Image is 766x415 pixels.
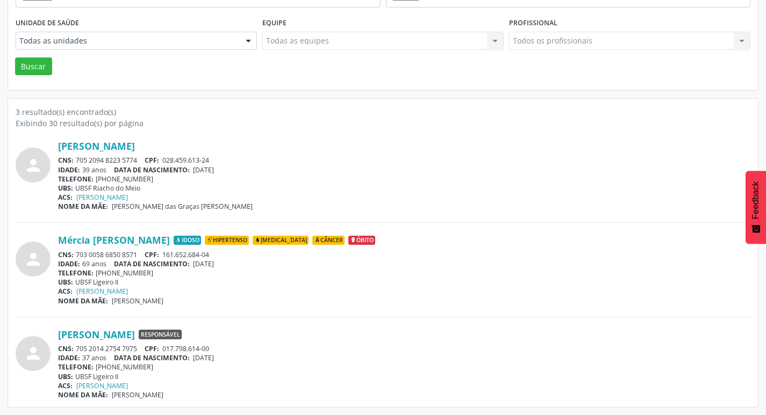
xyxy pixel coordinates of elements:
[58,278,73,287] span: UBS:
[16,106,750,118] div: 3 resultado(s) encontrado(s)
[112,390,163,399] span: [PERSON_NAME]
[58,362,750,372] div: [PHONE_NUMBER]
[139,330,182,339] span: Responsável
[58,174,750,184] div: [PHONE_NUMBER]
[58,156,750,165] div: 705 2094 8223 5774
[58,362,94,372] span: TELEFONE:
[58,140,135,152] a: [PERSON_NAME]
[58,268,94,278] span: TELEFONE:
[145,250,159,259] span: CPF:
[509,15,557,32] label: Profissional
[58,250,74,259] span: CNS:
[58,259,750,268] div: 69 anos
[16,15,79,32] label: Unidade de saúde
[58,202,108,211] span: NOME DA MÃE:
[58,353,750,362] div: 37 anos
[112,296,163,305] span: [PERSON_NAME]
[58,381,73,390] span: ACS:
[312,236,345,245] span: Câncer
[162,250,209,259] span: 161.652.684-04
[751,181,761,219] span: Feedback
[262,15,287,32] label: Equipe
[112,202,253,211] span: [PERSON_NAME] das Graças [PERSON_NAME]
[76,287,128,296] a: [PERSON_NAME]
[58,287,73,296] span: ACS:
[58,390,108,399] span: NOME DA MÃE:
[58,156,74,165] span: CNS:
[16,118,750,129] div: Exibindo 30 resultado(s) por página
[162,344,209,353] span: 017.798.614-00
[58,259,80,268] span: IDADE:
[145,156,159,165] span: CPF:
[114,353,190,362] span: DATA DE NASCIMENTO:
[58,344,74,353] span: CNS:
[746,171,766,244] button: Feedback - Mostrar pesquisa
[162,156,209,165] span: 028.459.613-24
[58,296,108,305] span: NOME DA MÃE:
[193,353,214,362] span: [DATE]
[58,234,170,246] a: Mércia [PERSON_NAME]
[58,353,80,362] span: IDADE:
[24,344,43,363] i: person
[58,250,750,259] div: 703 0058 6850 8571
[58,329,135,340] a: [PERSON_NAME]
[15,57,52,76] button: Buscar
[19,35,235,46] span: Todas as unidades
[348,236,375,245] span: Óbito
[76,193,128,202] a: [PERSON_NAME]
[76,381,128,390] a: [PERSON_NAME]
[58,165,750,174] div: 39 anos
[58,372,750,381] div: UBSF Ligeiro II
[58,184,750,193] div: UBSF Riacho do Meio
[58,165,80,174] span: IDADE:
[58,344,750,353] div: 705 2014 2754 7975
[193,259,214,268] span: [DATE]
[58,268,750,278] div: [PHONE_NUMBER]
[205,236,249,245] span: Hipertenso
[24,250,43,269] i: person
[114,165,190,174] span: DATA DE NASCIMENTO:
[253,236,309,245] span: [MEDICAL_DATA]
[58,372,73,381] span: UBS:
[193,165,214,174] span: [DATE]
[58,278,750,287] div: UBSF Ligeiro II
[58,193,73,202] span: ACS:
[114,259,190,268] span: DATA DE NASCIMENTO:
[58,184,73,193] span: UBS:
[24,156,43,175] i: person
[58,174,94,184] span: TELEFONE:
[145,344,159,353] span: CPF:
[174,236,201,245] span: Idoso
